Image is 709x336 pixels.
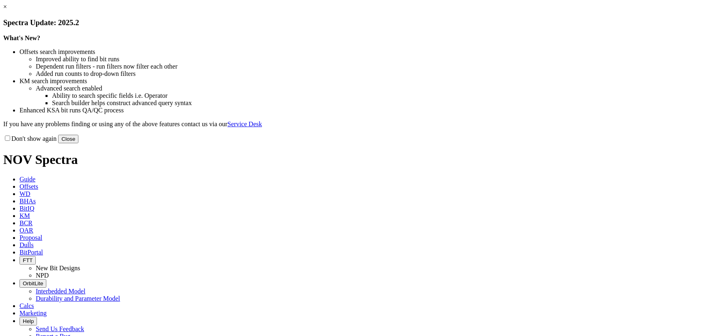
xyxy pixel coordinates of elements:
[20,198,36,205] span: BHAs
[228,121,262,127] a: Service Desk
[3,34,40,41] strong: What's New?
[20,205,34,212] span: BitIQ
[20,249,43,256] span: BitPortal
[20,78,706,85] li: KM search improvements
[3,135,56,142] label: Don't show again
[58,135,78,143] button: Close
[36,63,706,70] li: Dependent run filters - run filters now filter each other
[20,310,47,317] span: Marketing
[3,18,706,27] h3: Spectra Update: 2025.2
[20,212,30,219] span: KM
[36,265,80,271] a: New Bit Designs
[20,227,33,234] span: OAR
[36,325,84,332] a: Send Us Feedback
[20,107,706,114] li: Enhanced KSA bit runs QA/QC process
[20,183,38,190] span: Offsets
[36,85,706,92] li: Advanced search enabled
[20,234,42,241] span: Proposal
[3,152,706,167] h1: NOV Spectra
[52,99,706,107] li: Search builder helps construct advanced query syntax
[20,48,706,56] li: Offsets search improvements
[3,3,7,10] a: ×
[5,136,10,141] input: Don't show again
[36,272,49,279] a: NPD
[20,302,34,309] span: Calcs
[52,92,706,99] li: Ability to search specific fields i.e. Operator
[20,220,33,226] span: BCR
[20,190,30,197] span: WD
[23,280,43,286] span: OrbitLite
[36,56,706,63] li: Improved ability to find bit runs
[36,295,120,302] a: Durability and Parameter Model
[23,318,34,324] span: Help
[20,176,35,183] span: Guide
[36,70,706,78] li: Added run counts to drop-down filters
[23,257,33,263] span: FTT
[3,121,706,128] p: If you have any problems finding or using any of the above features contact us via our
[36,288,85,295] a: Interbedded Model
[20,241,34,248] span: Dulls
